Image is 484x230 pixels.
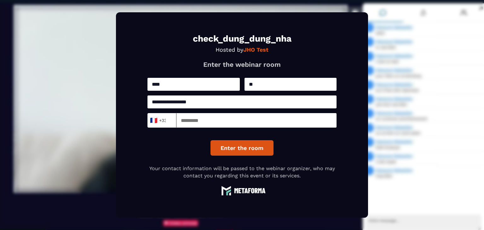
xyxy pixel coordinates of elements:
strong: JHO Test [243,46,268,53]
span: +33 [152,116,165,125]
img: logo [218,186,266,195]
div: Search for option [147,113,176,128]
button: Enter the room [210,140,274,156]
p: Hosted by [147,46,337,53]
span: 🇫🇷 [150,116,158,125]
p: Enter the webinar room [147,60,337,68]
h1: check_dung_dung_nha [147,34,337,43]
p: Your contact information will be passed to the webinar organizer, who may contact you regarding t... [147,165,337,179]
input: Search for option [166,116,171,125]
